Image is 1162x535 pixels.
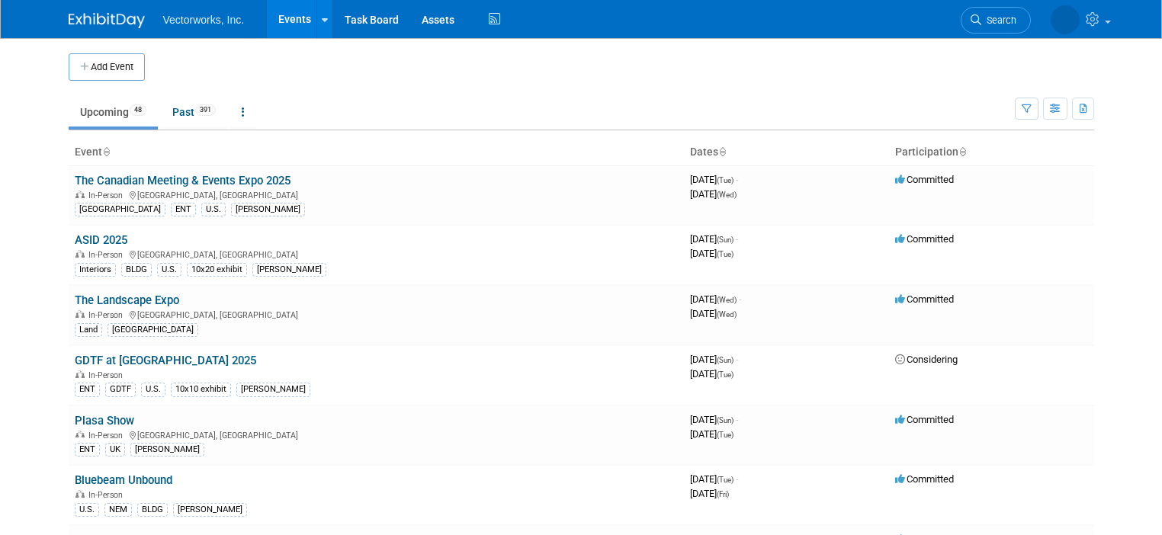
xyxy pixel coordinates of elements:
[75,263,116,277] div: Interiors
[718,146,726,158] a: Sort by Start Date
[75,250,85,258] img: In-Person Event
[717,176,733,184] span: (Tue)
[137,503,168,517] div: BLDG
[75,293,179,307] a: The Landscape Expo
[717,191,737,199] span: (Wed)
[717,476,733,484] span: (Tue)
[717,250,733,258] span: (Tue)
[75,174,290,187] a: The Canadian Meeting & Events Expo 2025
[75,188,678,200] div: [GEOGRAPHIC_DATA], [GEOGRAPHIC_DATA]
[157,263,181,277] div: U.S.
[690,188,737,200] span: [DATE]
[173,503,247,517] div: [PERSON_NAME]
[75,473,172,487] a: Bluebeam Unbound
[69,13,145,28] img: ExhibitDay
[75,490,85,498] img: In-Person Event
[75,323,102,337] div: Land
[102,146,110,158] a: Sort by Event Name
[201,203,226,216] div: U.S.
[171,383,231,396] div: 10x10 exhibit
[958,146,966,158] a: Sort by Participation Type
[88,490,127,500] span: In-Person
[690,488,729,499] span: [DATE]
[75,191,85,198] img: In-Person Event
[736,233,738,245] span: -
[1051,5,1080,34] img: Tania Arabian
[163,14,245,26] span: Vectorworks, Inc.
[690,368,733,380] span: [DATE]
[69,98,158,127] a: Upcoming48
[88,310,127,320] span: In-Person
[88,431,127,440] span: In-Person
[717,370,733,379] span: (Tue)
[75,503,99,517] div: U.S.
[161,98,227,127] a: Past391
[75,248,678,260] div: [GEOGRAPHIC_DATA], [GEOGRAPHIC_DATA]
[736,473,738,485] span: -
[88,370,127,380] span: In-Person
[75,414,134,428] a: Plasa Show
[717,416,733,424] span: (Sun)
[895,233,954,245] span: Committed
[231,203,305,216] div: [PERSON_NAME]
[717,296,737,304] span: (Wed)
[75,383,100,396] div: ENT
[690,174,738,185] span: [DATE]
[108,323,198,337] div: [GEOGRAPHIC_DATA]
[895,174,954,185] span: Committed
[717,490,729,498] span: (Fri)
[690,308,737,319] span: [DATE]
[690,428,733,440] span: [DATE]
[736,174,738,185] span: -
[75,233,127,247] a: ASID 2025
[88,191,127,200] span: In-Person
[187,263,247,277] div: 10x20 exhibit
[895,473,954,485] span: Committed
[69,139,684,165] th: Event
[961,7,1031,34] a: Search
[75,308,678,320] div: [GEOGRAPHIC_DATA], [GEOGRAPHIC_DATA]
[690,293,741,305] span: [DATE]
[130,443,204,457] div: [PERSON_NAME]
[717,431,733,439] span: (Tue)
[75,443,100,457] div: ENT
[104,503,132,517] div: NEM
[736,414,738,425] span: -
[895,414,954,425] span: Committed
[195,104,216,116] span: 391
[105,383,136,396] div: GDTF
[690,414,738,425] span: [DATE]
[88,250,127,260] span: In-Person
[690,248,733,259] span: [DATE]
[121,263,152,277] div: BLDG
[690,233,738,245] span: [DATE]
[75,428,678,440] div: [GEOGRAPHIC_DATA], [GEOGRAPHIC_DATA]
[717,235,733,244] span: (Sun)
[141,383,165,396] div: U.S.
[717,310,737,319] span: (Wed)
[236,383,310,396] div: [PERSON_NAME]
[252,263,326,277] div: [PERSON_NAME]
[171,203,196,216] div: ENT
[739,293,741,305] span: -
[75,370,85,378] img: In-Person Event
[69,53,145,81] button: Add Event
[684,139,889,165] th: Dates
[889,139,1094,165] th: Participation
[981,14,1016,26] span: Search
[75,354,256,367] a: GDTF at [GEOGRAPHIC_DATA] 2025
[105,443,125,457] div: UK
[130,104,146,116] span: 48
[690,473,738,485] span: [DATE]
[75,310,85,318] img: In-Person Event
[895,354,958,365] span: Considering
[75,431,85,438] img: In-Person Event
[736,354,738,365] span: -
[75,203,165,216] div: [GEOGRAPHIC_DATA]
[717,356,733,364] span: (Sun)
[895,293,954,305] span: Committed
[690,354,738,365] span: [DATE]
